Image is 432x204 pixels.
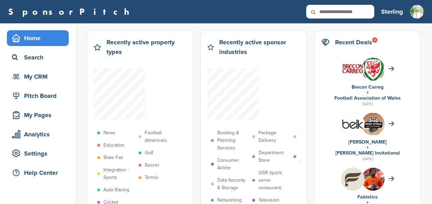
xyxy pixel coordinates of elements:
[7,146,69,161] a: Settings
[10,70,69,83] div: My CRM
[335,150,400,156] a: [PERSON_NAME] Invitational
[217,157,249,172] p: Consumer Airline
[381,4,403,19] a: Sterling
[341,168,364,191] img: Hb geub1 400x400
[10,167,69,179] div: Help Center
[107,37,186,57] h2: Recently active property types
[10,51,69,64] div: Search
[321,101,414,107] div: [DATE]
[258,169,290,192] p: QSR (quick serve restaurant)
[7,88,69,104] a: Pitch Board
[341,113,364,136] img: L 1bnuap 400x400
[300,129,331,144] p: Cleaning products
[334,95,401,101] a: Football Association of Wales
[103,166,135,181] p: Integration - Sports
[7,107,69,123] a: My Pages
[145,149,153,157] p: Golf
[258,129,290,144] p: Package Delivery
[10,109,69,121] div: My Pages
[300,149,331,164] p: Bathroom Appliances
[219,37,300,57] h2: Recently active sponsor industries
[362,113,385,135] img: Cleanshot 2025 09 07 at 20.31.59 2x
[8,7,134,16] a: SponsorPitch
[7,30,69,46] a: Home
[258,149,290,164] p: Department Store
[10,32,69,44] div: Home
[362,58,385,84] img: 170px football association of wales logo.svg
[258,196,279,204] p: Television
[372,37,377,43] div: 14
[217,177,249,192] p: Data Security & Storage
[217,129,249,152] p: Booking & Planning Services
[103,141,124,149] p: Education
[381,7,403,16] h3: Sterling
[145,129,176,144] p: Football (American)
[7,165,69,181] a: Help Center
[145,174,158,181] p: Tennis
[362,168,385,195] img: Ja'marr chase
[321,156,414,162] div: [DATE]
[10,128,69,140] div: Analytics
[341,58,364,81] img: Fvoowbej 400x400
[103,186,129,194] p: Auto Racing
[348,139,387,145] a: [PERSON_NAME]
[335,37,372,47] h2: Recent Deals
[10,90,69,102] div: Pitch Board
[366,90,369,95] a: +
[7,126,69,142] a: Analytics
[357,194,378,200] a: Fabletics
[10,147,69,160] div: Settings
[352,84,384,90] a: Brecon Carreg
[7,49,69,65] a: Search
[103,154,123,161] p: State Fair
[7,69,69,84] a: My CRM
[366,145,369,150] a: +
[145,161,159,169] p: Soccer
[217,196,242,204] p: Networking
[103,129,115,137] p: News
